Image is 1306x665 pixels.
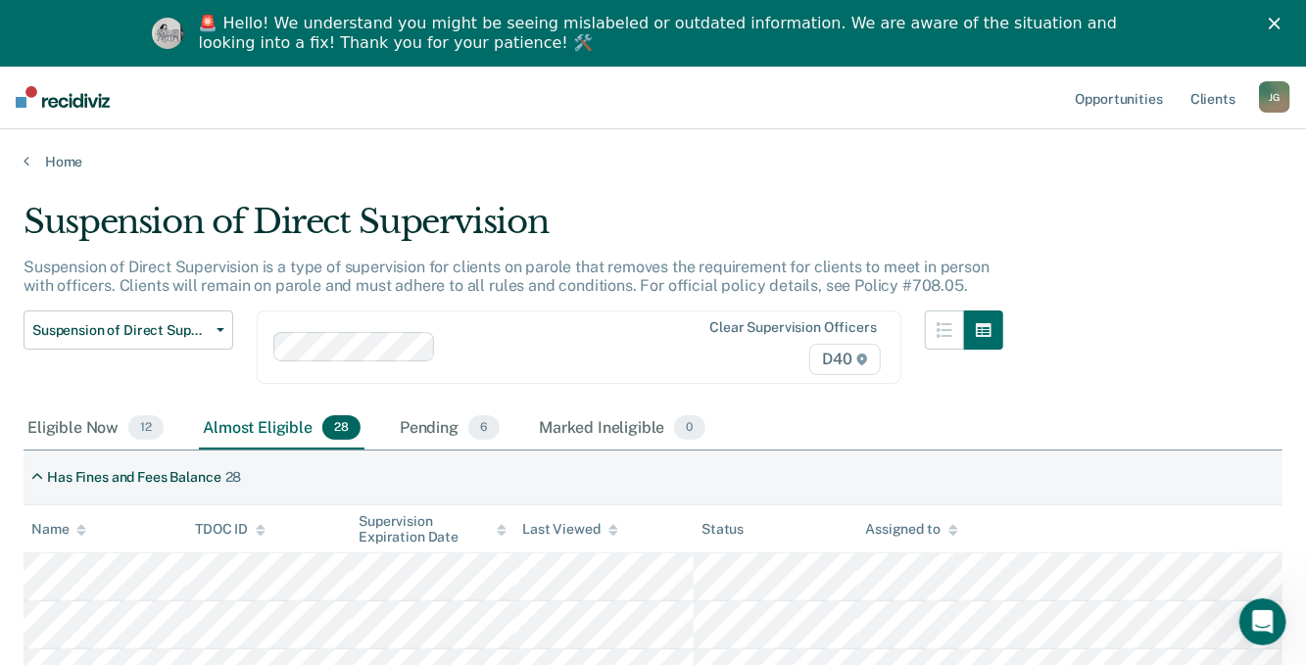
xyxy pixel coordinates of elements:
span: 6 [468,415,500,441]
div: Has Fines and Fees Balance [47,469,220,486]
div: TDOC ID [195,521,266,538]
div: J G [1259,81,1290,113]
div: 🚨 Hello! We understand you might be seeing mislabeled or outdated information. We are aware of th... [199,14,1124,53]
div: Assigned to [865,521,957,538]
a: Opportunities [1072,66,1167,128]
div: 28 [225,469,242,486]
div: Eligible Now12 [24,407,168,451]
div: Close [1269,18,1288,29]
button: Suspension of Direct Supervision [24,310,233,350]
div: Marked Ineligible0 [535,407,709,451]
span: 0 [674,415,704,441]
button: JG [1259,81,1290,113]
div: Has Fines and Fees Balance28 [24,461,249,494]
a: Home [24,153,1282,170]
span: 28 [322,415,361,441]
div: Supervision Expiration Date [359,513,507,546]
img: Profile image for Kim [152,18,183,49]
div: Name [31,521,86,538]
iframe: Intercom live chat [1239,598,1286,645]
span: Suspension of Direct Supervision [32,322,209,339]
div: Pending6 [396,407,504,451]
a: Clients [1186,66,1239,128]
div: Status [701,521,744,538]
div: Clear supervision officers [709,319,876,336]
span: D40 [809,344,880,375]
div: Almost Eligible28 [199,407,364,451]
p: Suspension of Direct Supervision is a type of supervision for clients on parole that removes the ... [24,258,990,295]
div: Suspension of Direct Supervision [24,202,1003,258]
span: 12 [128,415,164,441]
div: Last Viewed [522,521,617,538]
img: Recidiviz [16,86,110,108]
